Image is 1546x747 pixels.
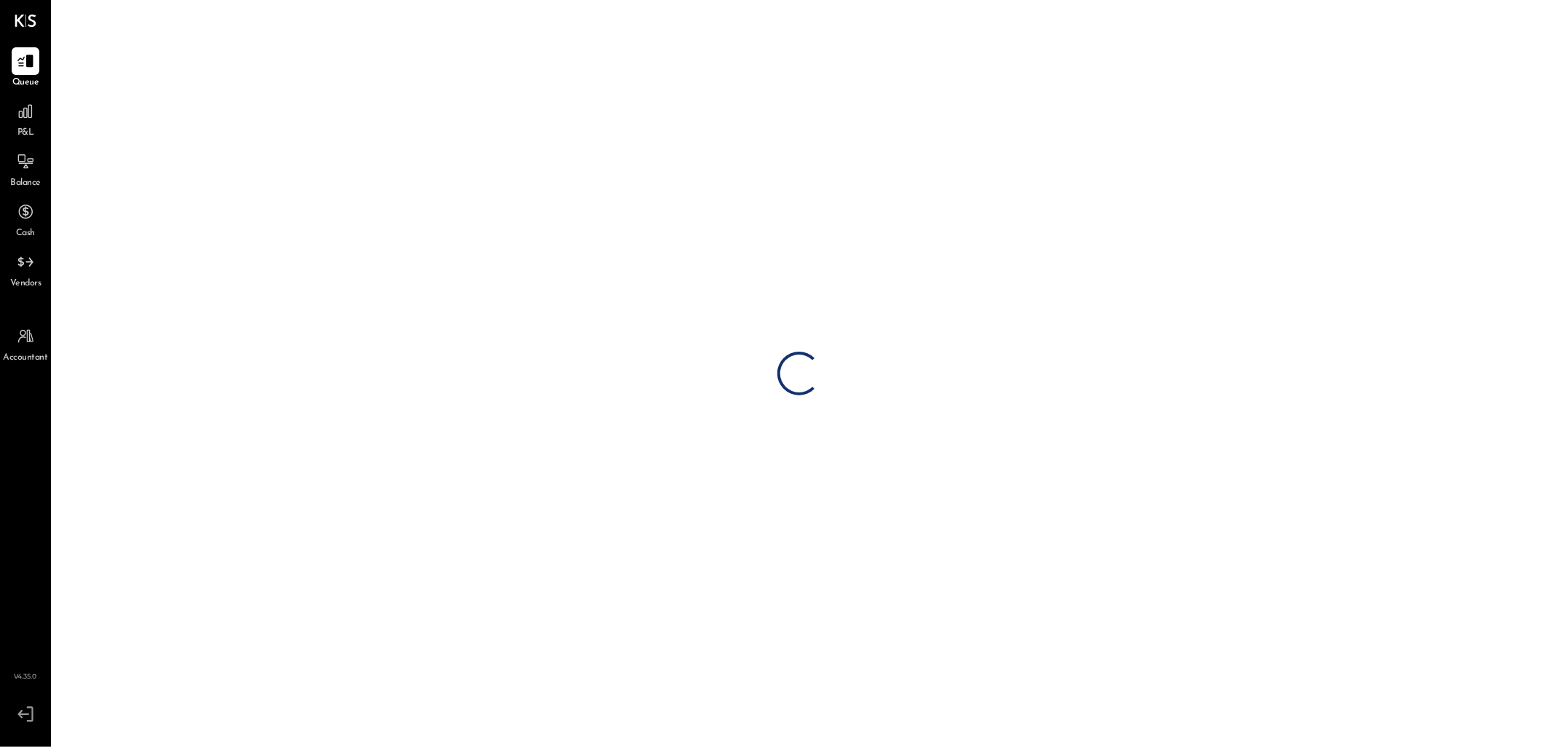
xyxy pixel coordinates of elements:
[1,98,50,140] a: P&L
[1,198,50,240] a: Cash
[4,352,48,365] span: Accountant
[12,76,39,90] span: Queue
[10,277,41,290] span: Vendors
[16,227,35,240] span: Cash
[10,177,41,190] span: Balance
[1,323,50,365] a: Accountant
[17,127,34,140] span: P&L
[1,148,50,190] a: Balance
[1,47,50,90] a: Queue
[1,248,50,290] a: Vendors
